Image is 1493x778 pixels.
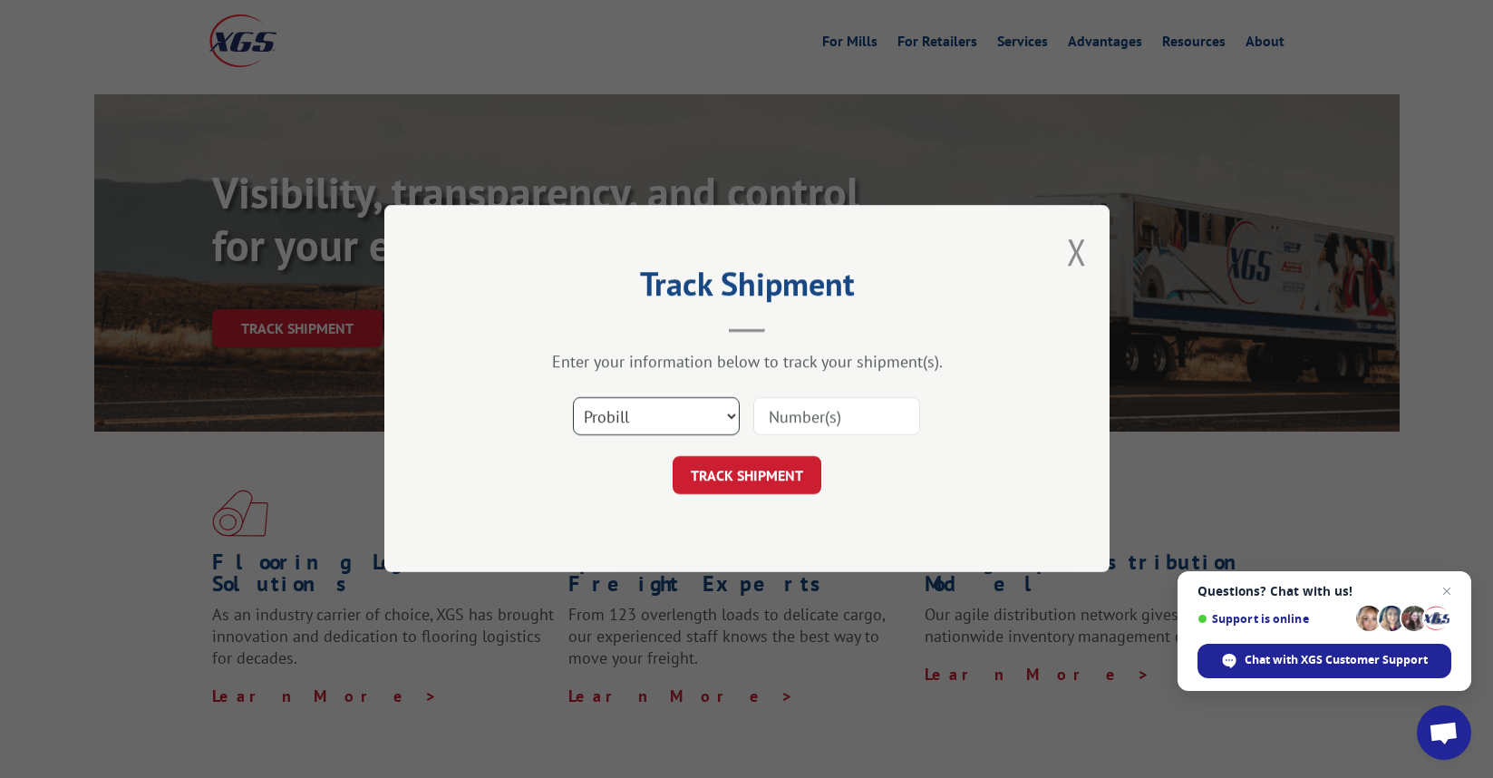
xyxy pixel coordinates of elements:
div: Open chat [1417,705,1471,760]
div: Enter your information below to track your shipment(s). [475,352,1019,373]
button: TRACK SHIPMENT [673,457,821,495]
span: Close chat [1436,580,1458,602]
span: Support is online [1197,612,1350,626]
h2: Track Shipment [475,271,1019,306]
span: Chat with XGS Customer Support [1245,652,1428,668]
input: Number(s) [753,398,920,436]
button: Close modal [1067,228,1087,276]
span: Questions? Chat with us! [1197,584,1451,598]
div: Chat with XGS Customer Support [1197,644,1451,678]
